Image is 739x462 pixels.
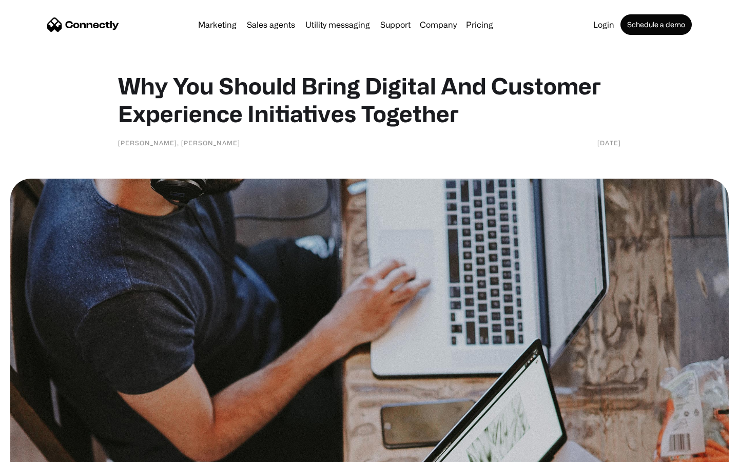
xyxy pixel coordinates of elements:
[21,444,62,458] ul: Language list
[301,21,374,29] a: Utility messaging
[597,138,621,148] div: [DATE]
[420,17,457,32] div: Company
[589,21,618,29] a: Login
[376,21,415,29] a: Support
[462,21,497,29] a: Pricing
[118,138,240,148] div: [PERSON_NAME], [PERSON_NAME]
[10,444,62,458] aside: Language selected: English
[620,14,692,35] a: Schedule a demo
[243,21,299,29] a: Sales agents
[118,72,621,127] h1: Why You Should Bring Digital And Customer Experience Initiatives Together
[194,21,241,29] a: Marketing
